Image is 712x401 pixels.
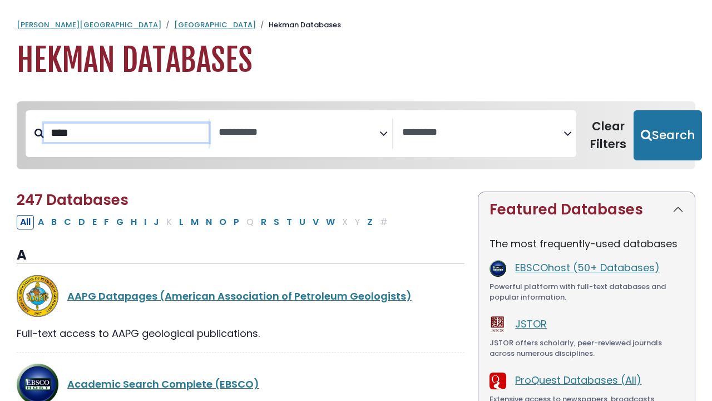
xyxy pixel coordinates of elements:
button: All [17,215,34,229]
button: Filter Results H [127,215,140,229]
button: Filter Results M [187,215,202,229]
textarea: Search [402,127,563,139]
button: Featured Databases [478,192,695,227]
div: JSTOR offers scholarly, peer-reviewed journals across numerous disciplines. [489,338,684,359]
button: Filter Results J [150,215,162,229]
button: Filter Results B [48,215,60,229]
a: AAPG Datapages (American Association of Petroleum Geologists) [67,289,412,303]
a: ProQuest Databases (All) [515,373,641,387]
textarea: Search [219,127,380,139]
nav: breadcrumb [17,19,695,31]
button: Filter Results I [141,215,150,229]
span: 247 Databases [17,190,128,210]
button: Filter Results D [75,215,88,229]
button: Filter Results U [296,215,309,229]
div: Alpha-list to filter by first letter of database name [17,214,392,228]
a: EBSCOhost (50+ Databases) [515,261,660,275]
div: Full-text access to AAPG geological publications. [17,326,464,341]
button: Filter Results A [34,215,47,229]
a: JSTOR [515,317,547,331]
a: [GEOGRAPHIC_DATA] [174,19,256,30]
button: Filter Results V [309,215,322,229]
p: The most frequently-used databases [489,236,684,251]
button: Filter Results F [101,215,112,229]
li: Hekman Databases [256,19,341,31]
a: Academic Search Complete (EBSCO) [67,377,259,391]
button: Filter Results Z [364,215,376,229]
button: Filter Results W [323,215,338,229]
button: Filter Results S [270,215,283,229]
button: Filter Results P [230,215,243,229]
a: [PERSON_NAME][GEOGRAPHIC_DATA] [17,19,161,30]
h3: A [17,247,464,264]
button: Filter Results O [216,215,230,229]
button: Filter Results G [113,215,127,229]
button: Filter Results L [176,215,187,229]
button: Filter Results E [89,215,100,229]
button: Filter Results C [61,215,75,229]
input: Search database by title or keyword [44,124,209,142]
nav: Search filters [17,101,695,169]
button: Submit for Search Results [634,110,702,160]
h1: Hekman Databases [17,42,695,79]
button: Filter Results N [202,215,215,229]
button: Clear Filters [583,110,634,160]
div: Powerful platform with full-text databases and popular information. [489,281,684,303]
button: Filter Results R [258,215,270,229]
button: Filter Results T [283,215,295,229]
